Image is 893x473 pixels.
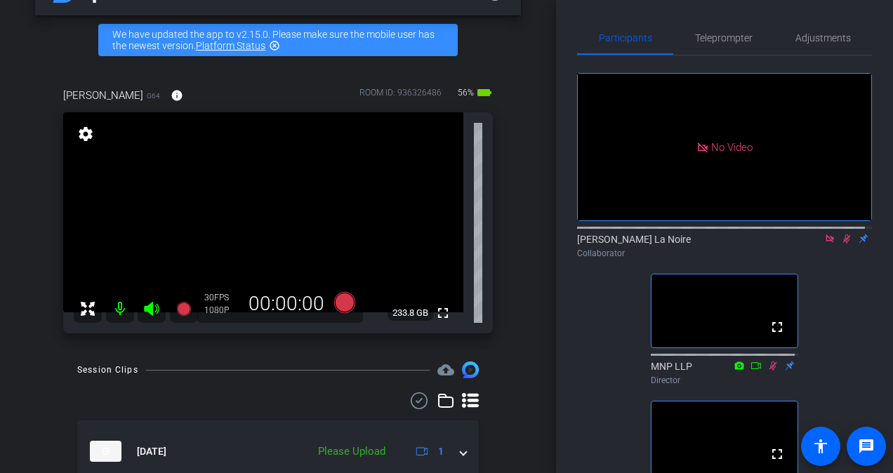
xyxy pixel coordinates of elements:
mat-icon: message [858,438,875,455]
img: thumb-nail [90,441,121,462]
span: Destinations for your clips [437,361,454,378]
span: Adjustments [795,33,851,43]
span: 1 [438,444,444,459]
div: Please Upload [311,444,392,460]
mat-icon: highlight_off [269,40,280,51]
mat-icon: cloud_upload [437,361,454,378]
mat-icon: fullscreen [769,446,786,462]
span: Participants [599,33,652,43]
div: ROOM ID: 936326486 [359,86,442,107]
div: Collaborator [577,247,872,260]
span: G64 [147,91,160,101]
div: MNP LLP [651,359,798,387]
a: Platform Status [196,40,265,51]
div: 00:00:00 [239,292,333,316]
div: 1080P [204,305,239,316]
mat-icon: accessibility [812,438,829,455]
mat-icon: info [171,89,183,102]
span: No Video [711,140,753,153]
span: FPS [214,293,229,302]
mat-icon: fullscreen [435,305,451,321]
span: [DATE] [137,444,166,459]
span: Teleprompter [695,33,753,43]
div: Session Clips [77,363,138,377]
span: 233.8 GB [388,305,433,321]
span: [PERSON_NAME] [63,88,143,103]
span: 56% [456,81,476,104]
mat-icon: settings [76,126,95,142]
mat-icon: battery_std [476,84,493,101]
div: 30 [204,292,239,303]
div: Director [651,374,798,387]
div: We have updated the app to v2.15.0. Please make sure the mobile user has the newest version. [98,24,458,56]
div: [PERSON_NAME] La Noire [577,232,872,260]
mat-icon: fullscreen [769,319,786,335]
img: Session clips [462,361,479,378]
